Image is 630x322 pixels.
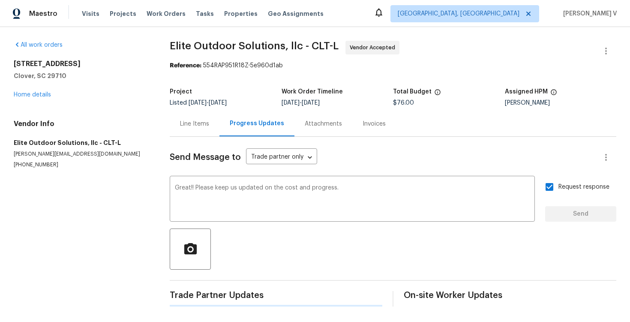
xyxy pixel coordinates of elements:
[196,11,214,17] span: Tasks
[29,9,57,18] span: Maestro
[147,9,186,18] span: Work Orders
[189,100,207,106] span: [DATE]
[170,63,201,69] b: Reference:
[282,100,320,106] span: -
[209,100,227,106] span: [DATE]
[170,61,616,70] div: 554RAP951R18Z-5e960d1ab
[505,89,548,95] h5: Assigned HPM
[170,291,382,300] span: Trade Partner Updates
[170,41,339,51] span: Elite Outdoor Solutions, llc - CLT-L
[14,138,149,147] h5: Elite Outdoor Solutions, llc - CLT-L
[363,120,386,128] div: Invoices
[14,161,149,169] p: [PHONE_NUMBER]
[560,9,617,18] span: [PERSON_NAME] V
[393,100,414,106] span: $76.00
[180,120,209,128] div: Line Items
[350,43,399,52] span: Vendor Accepted
[14,92,51,98] a: Home details
[393,89,432,95] h5: Total Budget
[305,120,342,128] div: Attachments
[404,291,616,300] span: On-site Worker Updates
[170,153,241,162] span: Send Message to
[268,9,324,18] span: Geo Assignments
[550,89,557,100] span: The hpm assigned to this work order.
[14,72,149,80] h5: Clover, SC 29710
[224,9,258,18] span: Properties
[175,185,530,215] textarea: Great!! Please keep us updated on the cost and progress.
[230,119,284,128] div: Progress Updates
[246,150,317,165] div: Trade partner only
[434,89,441,100] span: The total cost of line items that have been proposed by Opendoor. This sum includes line items th...
[110,9,136,18] span: Projects
[558,183,609,192] span: Request response
[82,9,99,18] span: Visits
[302,100,320,106] span: [DATE]
[398,9,519,18] span: [GEOGRAPHIC_DATA], [GEOGRAPHIC_DATA]
[14,150,149,158] p: [PERSON_NAME][EMAIL_ADDRESS][DOMAIN_NAME]
[189,100,227,106] span: -
[14,42,63,48] a: All work orders
[170,89,192,95] h5: Project
[505,100,617,106] div: [PERSON_NAME]
[170,100,227,106] span: Listed
[282,89,343,95] h5: Work Order Timeline
[14,60,149,68] h2: [STREET_ADDRESS]
[282,100,300,106] span: [DATE]
[14,120,149,128] h4: Vendor Info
